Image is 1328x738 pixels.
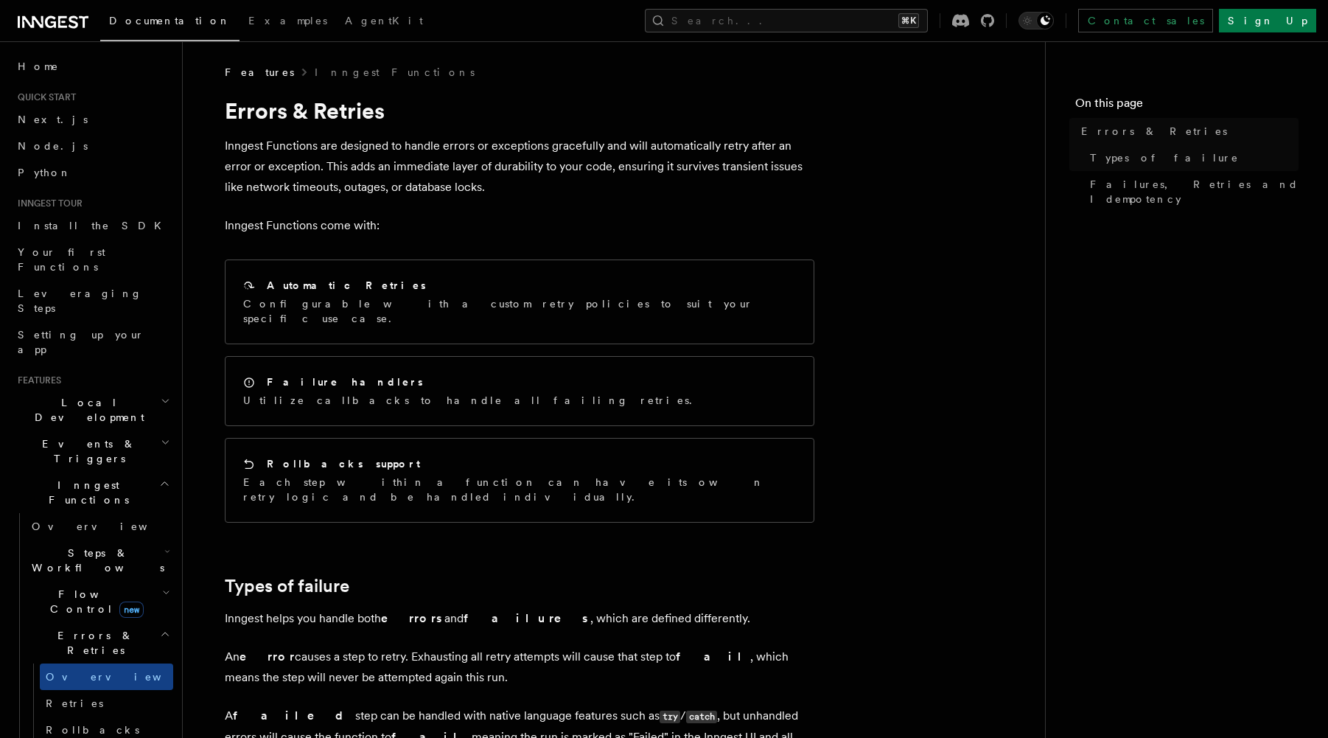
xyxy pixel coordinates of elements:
[645,9,928,32] button: Search...⌘K
[686,711,717,723] code: catch
[26,622,173,664] button: Errors & Retries
[26,513,173,540] a: Overview
[40,690,173,717] a: Retries
[225,136,814,198] p: Inngest Functions are designed to handle errors or exceptions gracefully and will automatically r...
[46,724,139,736] span: Rollbacks
[315,65,475,80] a: Inngest Functions
[1075,94,1299,118] h4: On this page
[225,260,814,344] a: Automatic RetriesConfigurable with a custom retry policies to suit your specific use case.
[12,91,76,103] span: Quick start
[1084,145,1299,171] a: Types of failure
[243,393,701,408] p: Utilize callbacks to handle all failing retries.
[345,15,423,27] span: AgentKit
[109,15,231,27] span: Documentation
[12,159,173,186] a: Python
[46,671,198,683] span: Overview
[26,546,164,575] span: Steps & Workflows
[1075,118,1299,145] a: Errors & Retries
[898,13,919,28] kbd: ⌘K
[26,587,162,616] span: Flow Control
[225,356,814,426] a: Failure handlersUtilize callbacks to handle all failing retries.
[12,133,173,159] a: Node.js
[243,475,796,504] p: Each step within a function can have its own retry logic and be handled individually.
[40,664,173,690] a: Overview
[18,329,144,355] span: Setting up your app
[18,114,88,125] span: Next.js
[225,97,814,124] h1: Errors & Retries
[336,4,432,40] a: AgentKit
[18,167,71,178] span: Python
[267,375,423,389] h2: Failure handlers
[12,280,173,321] a: Leveraging Steps
[225,438,814,523] a: Rollbacks supportEach step within a function can have its own retry logic and be handled individu...
[1081,124,1227,139] span: Errors & Retries
[267,278,426,293] h2: Automatic Retries
[240,650,295,664] strong: error
[248,15,327,27] span: Examples
[12,395,161,425] span: Local Development
[18,220,170,232] span: Install the SDK
[12,321,173,363] a: Setting up your app
[225,576,349,596] a: Types of failure
[12,472,173,513] button: Inngest Functions
[12,239,173,280] a: Your first Functions
[464,611,590,625] strong: failures
[18,140,88,152] span: Node.js
[18,59,59,74] span: Home
[18,288,142,314] span: Leveraging Steps
[12,431,173,472] button: Events & Triggers
[660,711,680,723] code: try
[119,602,144,618] span: new
[100,4,240,41] a: Documentation
[267,456,420,471] h2: Rollbacks support
[233,709,355,723] strong: failed
[12,53,173,80] a: Home
[225,215,814,236] p: Inngest Functions come with:
[46,697,103,709] span: Retries
[12,389,173,431] button: Local Development
[1018,12,1054,29] button: Toggle dark mode
[381,611,444,625] strong: errors
[12,212,173,239] a: Install the SDK
[12,478,159,507] span: Inngest Functions
[26,581,173,622] button: Flow Controlnew
[26,628,160,658] span: Errors & Retries
[1084,171,1299,212] a: Failures, Retries and Idempotency
[12,436,161,466] span: Events & Triggers
[1090,177,1299,206] span: Failures, Retries and Idempotency
[12,198,83,209] span: Inngest tour
[26,540,173,581] button: Steps & Workflows
[1078,9,1213,32] a: Contact sales
[240,4,336,40] a: Examples
[32,521,184,532] span: Overview
[225,65,294,80] span: Features
[1090,150,1239,165] span: Types of failure
[225,647,814,688] p: An causes a step to retry. Exhausting all retry attempts will cause that step to , which means th...
[12,106,173,133] a: Next.js
[225,608,814,629] p: Inngest helps you handle both and , which are defined differently.
[1219,9,1316,32] a: Sign Up
[243,296,796,326] p: Configurable with a custom retry policies to suit your specific use case.
[12,375,61,386] span: Features
[676,650,750,664] strong: fail
[18,246,105,273] span: Your first Functions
